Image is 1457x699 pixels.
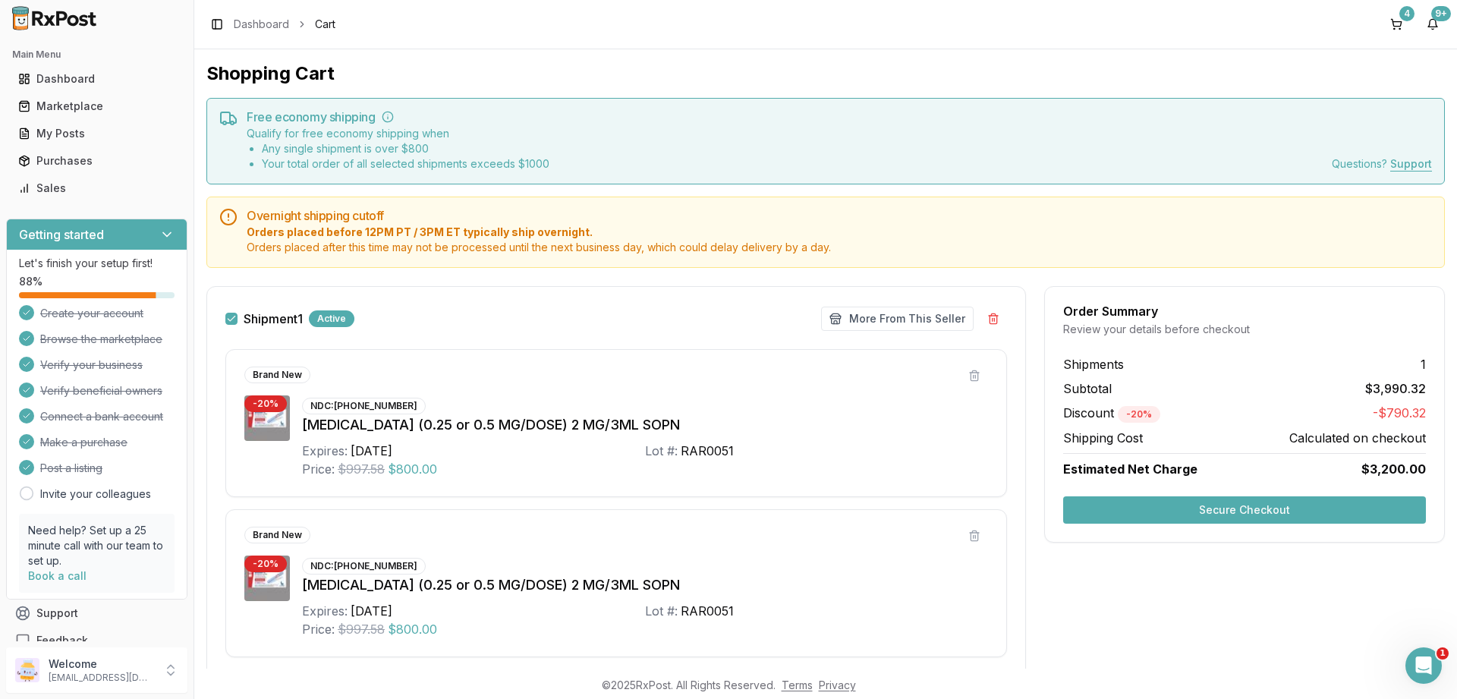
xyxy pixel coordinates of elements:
[6,627,187,654] button: Feedback
[18,153,175,168] div: Purchases
[40,306,143,321] span: Create your account
[18,99,175,114] div: Marketplace
[351,442,392,460] div: [DATE]
[819,679,856,691] a: Privacy
[1421,12,1445,36] button: 9+
[28,569,87,582] a: Book a call
[1405,647,1442,684] iframe: Intercom live chat
[302,558,426,575] div: NDC: [PHONE_NUMBER]
[40,383,162,398] span: Verify beneficial owners
[302,602,348,620] div: Expires:
[6,121,187,146] button: My Posts
[1365,379,1426,398] span: $3,990.32
[247,209,1432,222] h5: Overnight shipping cutoff
[40,357,143,373] span: Verify your business
[1063,405,1160,420] span: Discount
[18,71,175,87] div: Dashboard
[645,602,678,620] div: Lot #:
[1437,647,1449,660] span: 1
[821,307,974,331] button: More From This Seller
[782,679,813,691] a: Terms
[49,672,154,684] p: [EMAIL_ADDRESS][DOMAIN_NAME]
[388,620,437,638] span: $800.00
[28,523,165,568] p: Need help? Set up a 25 minute call with our team to set up.
[338,620,385,638] span: $997.58
[1063,379,1112,398] span: Subtotal
[18,181,175,196] div: Sales
[244,367,310,383] div: Brand New
[1373,404,1426,423] span: -$790.32
[49,656,154,672] p: Welcome
[40,461,102,476] span: Post a listing
[40,409,163,424] span: Connect a bank account
[351,602,392,620] div: [DATE]
[19,256,175,271] p: Let's finish your setup first!
[12,65,181,93] a: Dashboard
[1063,305,1426,317] div: Order Summary
[12,175,181,202] a: Sales
[315,17,335,32] span: Cart
[1063,461,1197,477] span: Estimated Net Charge
[244,527,310,543] div: Brand New
[302,442,348,460] div: Expires:
[302,398,426,414] div: NDC: [PHONE_NUMBER]
[338,460,385,478] span: $997.58
[19,225,104,244] h3: Getting started
[262,156,549,172] li: Your total order of all selected shipments exceeds $ 1000
[244,395,287,412] div: - 20 %
[234,17,289,32] a: Dashboard
[6,176,187,200] button: Sales
[1063,429,1143,447] span: Shipping Cost
[36,633,88,648] span: Feedback
[234,17,335,32] nav: breadcrumb
[40,435,127,450] span: Make a purchase
[247,240,1432,255] span: Orders placed after this time may not be processed until the next business day, which could delay...
[6,94,187,118] button: Marketplace
[247,111,1432,123] h5: Free economy shipping
[262,141,549,156] li: Any single shipment is over $ 800
[19,274,42,289] span: 88 %
[6,6,103,30] img: RxPost Logo
[206,61,1445,86] h1: Shopping Cart
[247,225,1432,240] span: Orders placed before 12PM PT / 3PM ET typically ship overnight.
[15,658,39,682] img: User avatar
[1431,6,1451,21] div: 9+
[12,49,181,61] h2: Main Menu
[244,313,303,325] label: Shipment 1
[1384,12,1408,36] button: 4
[1289,429,1426,447] span: Calculated on checkout
[18,126,175,141] div: My Posts
[12,120,181,147] a: My Posts
[302,460,335,478] div: Price:
[244,556,290,601] img: Ozempic (0.25 or 0.5 MG/DOSE) 2 MG/3ML SOPN
[247,126,549,172] div: Qualify for free economy shipping when
[6,600,187,627] button: Support
[244,395,290,441] img: Ozempic (0.25 or 0.5 MG/DOSE) 2 MG/3ML SOPN
[12,93,181,120] a: Marketplace
[309,310,354,327] div: Active
[1063,496,1426,524] button: Secure Checkout
[6,149,187,173] button: Purchases
[1118,406,1160,423] div: - 20 %
[302,620,335,638] div: Price:
[388,460,437,478] span: $800.00
[681,442,734,460] div: RAR0051
[40,486,151,502] a: Invite your colleagues
[12,147,181,175] a: Purchases
[1063,322,1426,337] div: Review your details before checkout
[1399,6,1415,21] div: 4
[6,67,187,91] button: Dashboard
[302,575,988,596] div: [MEDICAL_DATA] (0.25 or 0.5 MG/DOSE) 2 MG/3ML SOPN
[681,602,734,620] div: RAR0051
[1063,355,1124,373] span: Shipments
[244,556,287,572] div: - 20 %
[40,332,162,347] span: Browse the marketplace
[1332,156,1432,172] div: Questions?
[1361,460,1426,478] span: $3,200.00
[645,442,678,460] div: Lot #:
[1421,355,1426,373] span: 1
[302,414,988,436] div: [MEDICAL_DATA] (0.25 or 0.5 MG/DOSE) 2 MG/3ML SOPN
